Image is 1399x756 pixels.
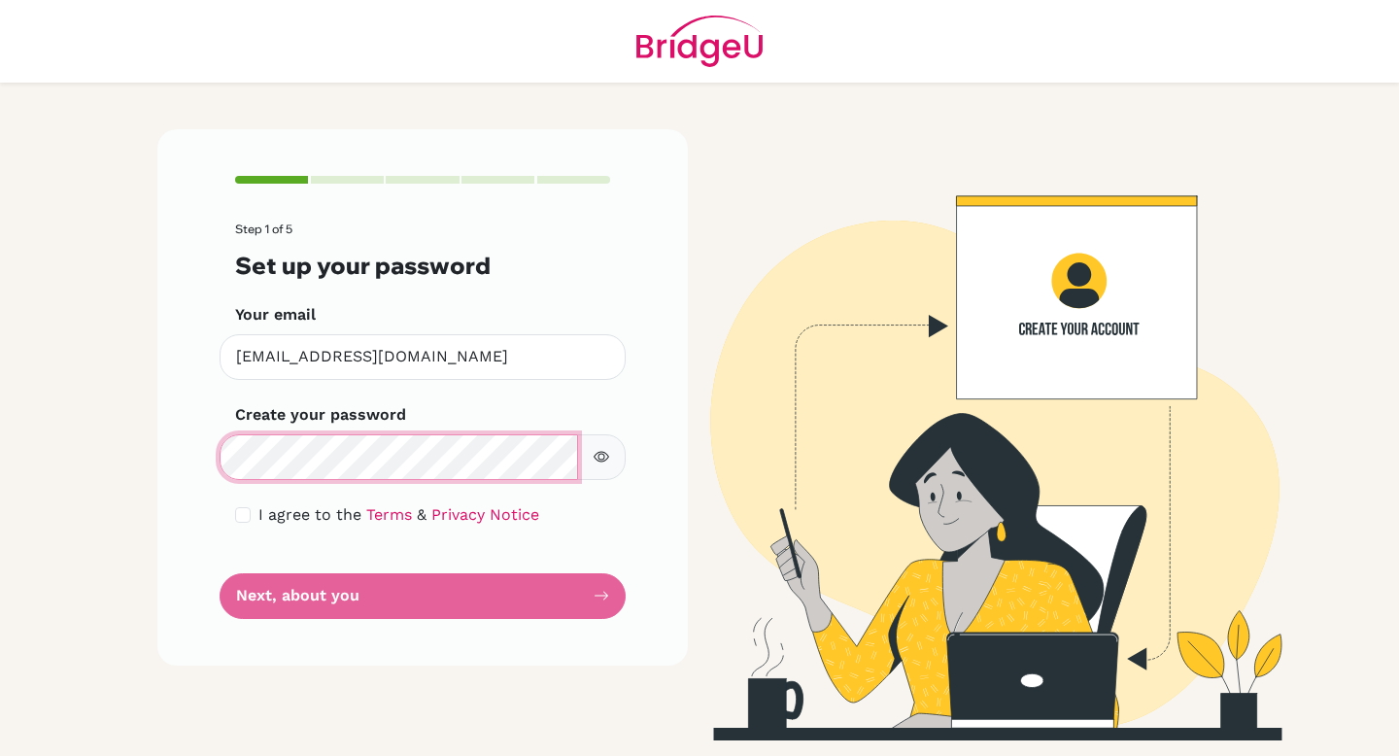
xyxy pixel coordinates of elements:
label: Your email [235,303,316,326]
a: Privacy Notice [431,505,539,524]
input: Insert your email* [220,334,626,380]
h3: Set up your password [235,252,610,280]
span: I agree to the [258,505,361,524]
a: Terms [366,505,412,524]
span: & [417,505,427,524]
label: Create your password [235,403,406,427]
span: Step 1 of 5 [235,222,292,236]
